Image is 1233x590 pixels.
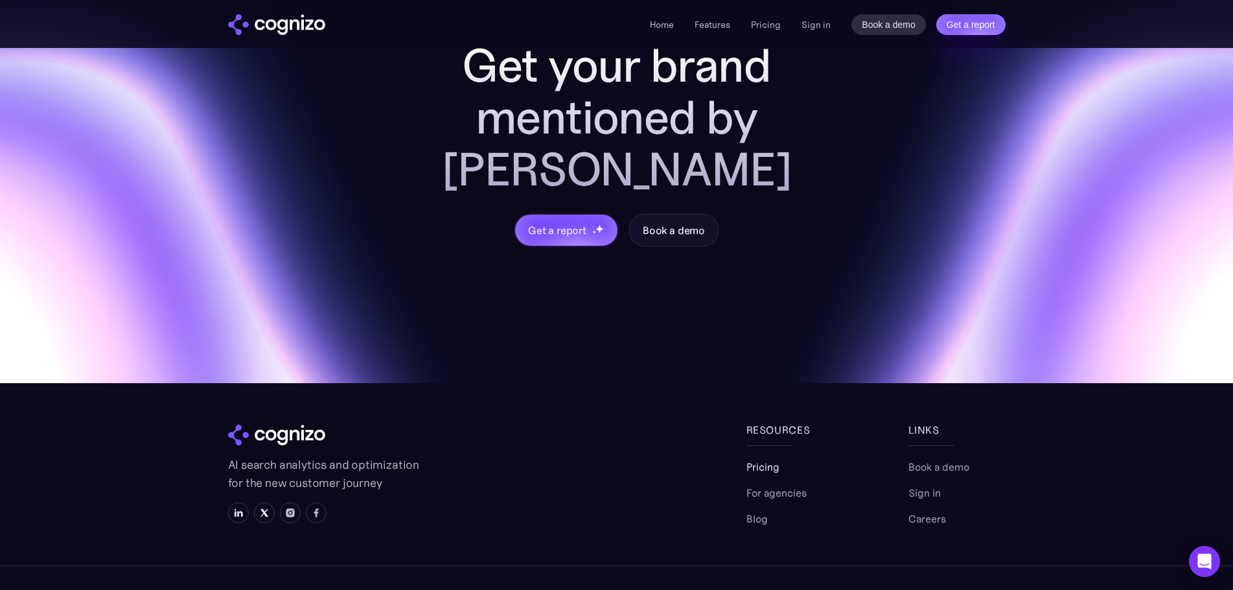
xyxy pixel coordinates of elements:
[650,19,674,30] a: Home
[908,422,1006,438] div: links
[746,511,768,526] a: Blog
[801,17,831,32] a: Sign in
[595,224,604,233] img: star
[409,40,824,195] h2: Get your brand mentioned by [PERSON_NAME]
[233,508,244,518] img: LinkedIn icon
[746,422,844,438] div: Resources
[908,485,941,501] a: Sign in
[908,511,946,526] a: Careers
[228,425,325,445] img: cognizo logo
[1189,546,1220,577] div: Open Intercom Messenger
[751,19,781,30] a: Pricing
[908,459,969,475] a: Book a demo
[628,213,719,247] a: Book a demo
[228,14,325,35] img: cognizo logo
[259,508,270,518] img: X icon
[936,14,1006,35] a: Get a report
[228,456,422,492] p: AI search analytics and optimization for the new customer journey
[643,222,705,238] div: Book a demo
[746,459,779,475] a: Pricing
[228,14,325,35] a: home
[592,230,597,235] img: star
[528,222,586,238] div: Get a report
[746,485,807,501] a: For agencies
[592,226,594,228] img: star
[695,19,730,30] a: Features
[851,14,926,35] a: Book a demo
[514,213,619,247] a: Get a reportstarstarstar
